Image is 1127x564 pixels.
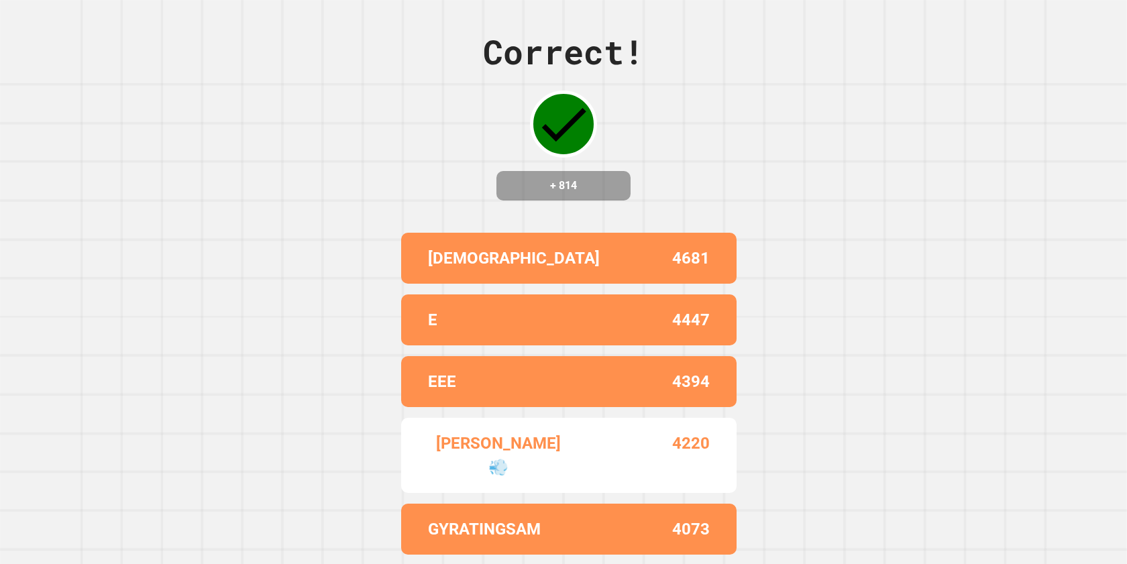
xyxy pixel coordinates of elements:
[672,370,710,394] p: 4394
[428,308,437,332] p: E
[672,431,710,480] p: 4220
[428,431,569,480] p: [PERSON_NAME]💨
[428,517,541,541] p: GYRATINGSAM
[672,308,710,332] p: 4447
[428,246,600,270] p: [DEMOGRAPHIC_DATA]
[672,246,710,270] p: 4681
[510,178,617,194] h4: + 814
[483,27,644,77] div: Correct!
[672,517,710,541] p: 4073
[428,370,456,394] p: EEE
